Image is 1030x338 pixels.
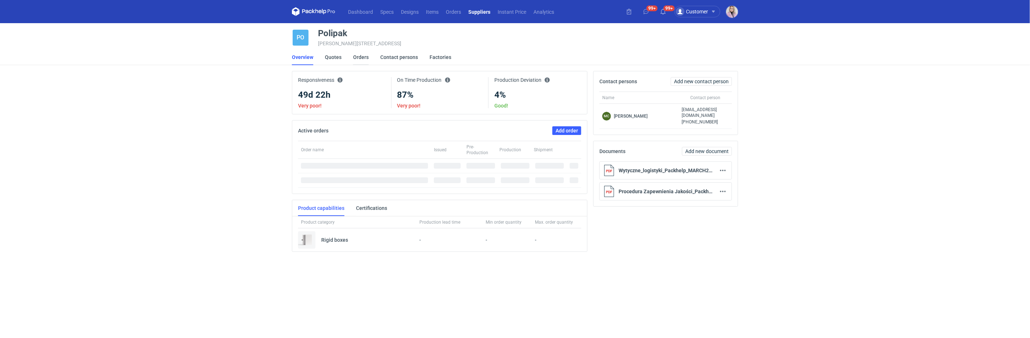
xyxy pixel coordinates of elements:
div: Marcin Czarnecki [602,112,611,121]
p: Product category [298,219,416,225]
a: Suppliers [465,7,494,16]
h3: Polipak [318,29,347,38]
p: Procedura Zapewnienia Jakości_Packhelp (2).pdf [619,189,714,194]
button: Add new document [682,147,732,156]
div: Polipak [292,29,309,46]
tspan: PDF [606,169,612,173]
a: Contact persons [380,49,418,65]
span: Name [602,95,614,101]
p: - [486,236,532,244]
a: Orders [442,7,465,16]
p: - [535,236,581,244]
span: [EMAIL_ADDRESS][DOMAIN_NAME] [682,107,729,118]
a: Dashboard [344,7,377,16]
button: Actions [719,187,727,196]
button: Customer [674,6,726,17]
img: rigid-boxes [298,232,315,248]
div: Good! [494,103,581,108]
button: 99+ [657,6,669,17]
span: Add new document [685,149,729,154]
figcaption: Po [293,30,309,46]
button: 99+ [640,6,652,17]
p: Rigid boxes [321,237,348,243]
span: Add new contact person [674,79,729,84]
button: Add new contact person [671,77,732,86]
a: Instant Price [494,7,530,16]
div: Customer [676,7,708,16]
p: Min order quantity [486,219,532,225]
a: Analytics [530,7,558,16]
span: Issued [434,147,447,153]
span: Order name [301,147,324,153]
div: 87% [397,90,482,100]
img: Klaudia Wiśniewska [726,6,738,18]
p: - [419,236,483,244]
p: [PERSON_NAME] [614,113,648,119]
svg: Packhelp Pro [292,7,335,16]
span: Contact person [690,95,720,101]
div: Miłkowska Karczma 141b, 27-415 Kunów/Ostrowiec Świętokrzystki, Poland [318,41,738,46]
h2: Contact persons [599,79,637,84]
a: Add order [552,126,581,135]
a: Overview [292,49,313,65]
span: Shipment [534,147,553,153]
div: Very poor! [397,103,482,108]
p: Production lead time [419,219,483,225]
tspan: PDF [606,190,612,194]
span: Production [499,147,521,153]
a: Quotes [325,49,342,65]
div: [PHONE_NUMBER] [679,104,732,129]
a: Specs [377,7,397,16]
h3: Responsiveness [298,77,385,90]
p: Wytyczne_logistyki_Packhelp_MARCH2023_0320_V7PL.pdf [619,168,714,173]
div: 4% [494,90,581,100]
h3: Production Deviation [494,77,581,90]
h2: Active orders [298,128,328,134]
button: Product capabilities [298,200,344,216]
div: 49d 22h [298,90,385,100]
button: Certifications [356,200,387,216]
button: Actions [719,166,727,175]
a: Designs [397,7,422,16]
figcaption: MC [602,112,611,121]
p: Max. order quantity [535,219,581,225]
a: Factories [430,49,451,65]
div: Marcin Czarnecki [599,104,679,129]
a: Orders [353,49,369,65]
span: Pre-Production [466,144,495,156]
a: Items [422,7,442,16]
h2: Documents [599,148,625,154]
h3: On Time Production [397,77,482,90]
div: Very poor! [298,103,385,108]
